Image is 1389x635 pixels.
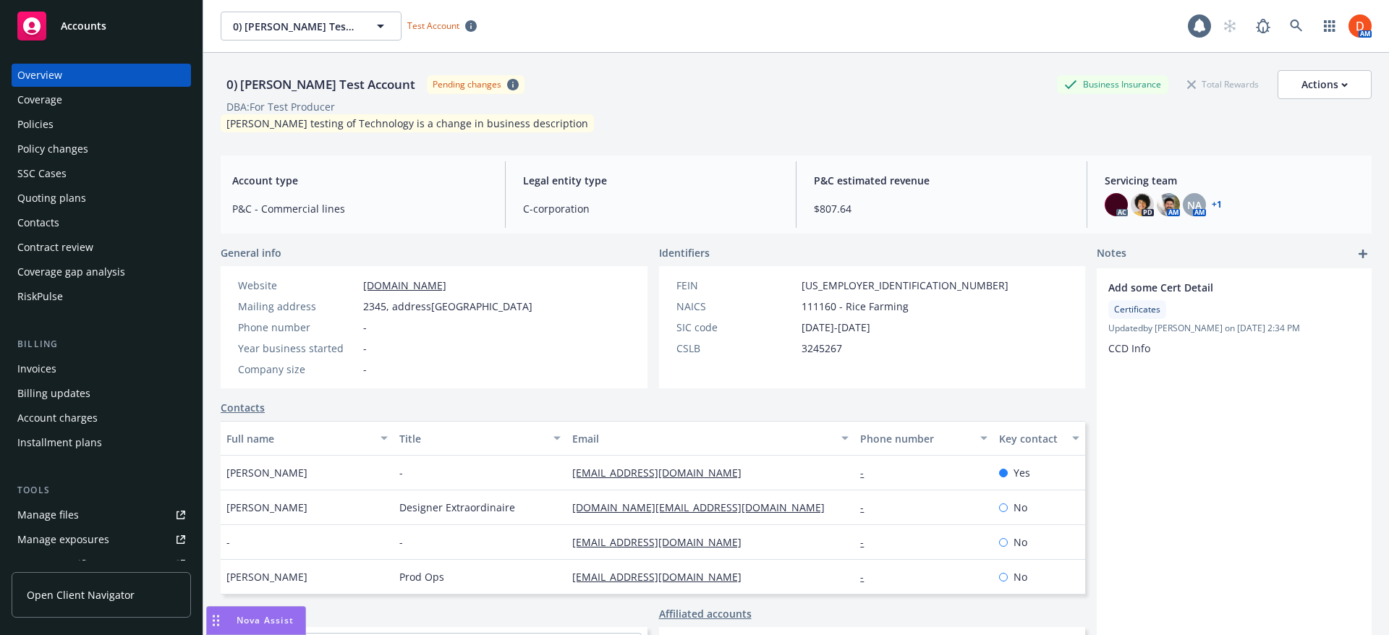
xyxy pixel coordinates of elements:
a: [DOMAIN_NAME] [363,278,446,292]
button: Nova Assist [206,606,306,635]
span: No [1014,569,1027,584]
div: Full name [226,431,372,446]
a: Coverage [12,88,191,111]
a: - [860,570,875,584]
div: Tools [12,483,191,498]
a: Invoices [12,357,191,380]
div: NAICS [676,299,796,314]
div: Manage files [17,503,79,527]
span: Yes [1014,465,1030,480]
a: Manage exposures [12,528,191,551]
div: Actions [1301,71,1348,98]
div: Business Insurance [1057,75,1168,93]
div: Invoices [17,357,56,380]
span: Test Account [407,20,459,32]
div: [PERSON_NAME] testing of Technology is a change in business description [221,114,594,132]
div: Quoting plans [17,187,86,210]
span: 2345, address[GEOGRAPHIC_DATA] [363,299,532,314]
span: Test Account [402,18,483,33]
span: No [1014,500,1027,515]
div: Policies [17,113,54,136]
a: Billing updates [12,382,191,405]
div: Key contact [999,431,1063,446]
span: - [363,362,367,377]
span: Updated by [PERSON_NAME] on [DATE] 2:34 PM [1108,322,1360,335]
div: Contacts [17,211,59,234]
span: - [226,534,230,550]
div: Policy changes [17,137,88,161]
div: Coverage [17,88,62,111]
a: Start snowing [1215,12,1244,41]
span: P&C estimated revenue [814,173,1069,188]
span: 0) [PERSON_NAME] Test Account [233,19,358,34]
span: - [363,341,367,356]
a: Manage files [12,503,191,527]
a: Account charges [12,406,191,430]
span: Account type [232,173,488,188]
div: Pending changes [433,78,501,90]
span: Prod Ops [399,569,444,584]
span: C-corporation [523,201,778,216]
div: Total Rewards [1180,75,1266,93]
a: Manage certificates [12,553,191,576]
a: - [860,466,875,480]
button: Actions [1278,70,1372,99]
span: 3245267 [802,341,842,356]
span: NA [1187,197,1202,213]
span: [US_EMPLOYER_IDENTIFICATION_NUMBER] [802,278,1008,293]
span: $807.64 [814,201,1069,216]
a: Switch app [1315,12,1344,41]
div: Phone number [238,320,357,335]
a: Contacts [221,400,265,415]
img: photo [1131,193,1154,216]
div: Contract review [17,236,93,259]
div: 0) [PERSON_NAME] Test Account [221,75,421,94]
span: Certificates [1114,303,1160,316]
div: CSLB [676,341,796,356]
div: Installment plans [17,431,102,454]
span: General info [221,245,281,260]
span: CCD Info [1108,341,1150,355]
button: Full name [221,421,394,456]
span: No [1014,534,1027,550]
a: Accounts [12,6,191,46]
div: FEIN [676,278,796,293]
a: Search [1282,12,1311,41]
div: Phone number [860,431,971,446]
span: Open Client Navigator [27,587,135,602]
span: [DATE]-[DATE] [802,320,870,335]
a: Policy changes [12,137,191,161]
button: Phone number [854,421,993,456]
img: photo [1157,193,1180,216]
div: Email [572,431,833,446]
a: SSC Cases [12,162,191,185]
div: Company size [238,362,357,377]
a: Policies [12,113,191,136]
div: Account charges [17,406,98,430]
div: SSC Cases [17,162,67,185]
div: Manage certificates [17,553,112,576]
div: RiskPulse [17,285,63,308]
span: [PERSON_NAME] [226,465,307,480]
div: DBA: For Test Producer [226,99,335,114]
img: photo [1105,193,1128,216]
span: Legal entity type [523,173,778,188]
span: [PERSON_NAME] [226,500,307,515]
span: P&C - Commercial lines [232,201,488,216]
span: Add some Cert Detail [1108,280,1322,295]
span: - [399,465,403,480]
a: Contract review [12,236,191,259]
div: Billing updates [17,382,90,405]
button: Title [394,421,566,456]
a: Coverage gap analysis [12,260,191,284]
a: +1 [1212,200,1222,209]
img: photo [1348,14,1372,38]
div: Overview [17,64,62,87]
a: Quoting plans [12,187,191,210]
div: Add some Cert DetailCertificatesUpdatedby [PERSON_NAME] on [DATE] 2:34 PMCCD Info [1097,268,1372,367]
a: Report a Bug [1249,12,1278,41]
div: Website [238,278,357,293]
span: Accounts [61,20,106,32]
a: Overview [12,64,191,87]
